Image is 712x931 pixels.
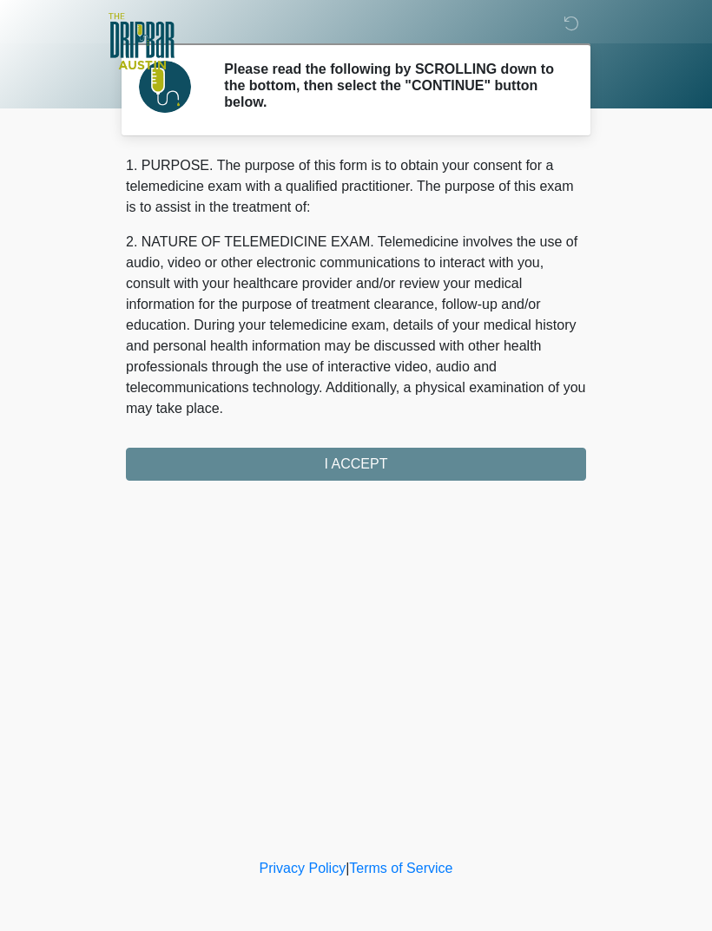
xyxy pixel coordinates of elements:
[126,155,586,218] p: 1. PURPOSE. The purpose of this form is to obtain your consent for a telemedicine exam with a qua...
[139,61,191,113] img: Agent Avatar
[126,232,586,419] p: 2. NATURE OF TELEMEDICINE EXAM. Telemedicine involves the use of audio, video or other electronic...
[346,861,349,875] a: |
[224,61,560,111] h2: Please read the following by SCROLLING down to the bottom, then select the "CONTINUE" button below.
[260,861,346,875] a: Privacy Policy
[109,13,175,69] img: The DRIPBaR - Austin The Domain Logo
[349,861,452,875] a: Terms of Service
